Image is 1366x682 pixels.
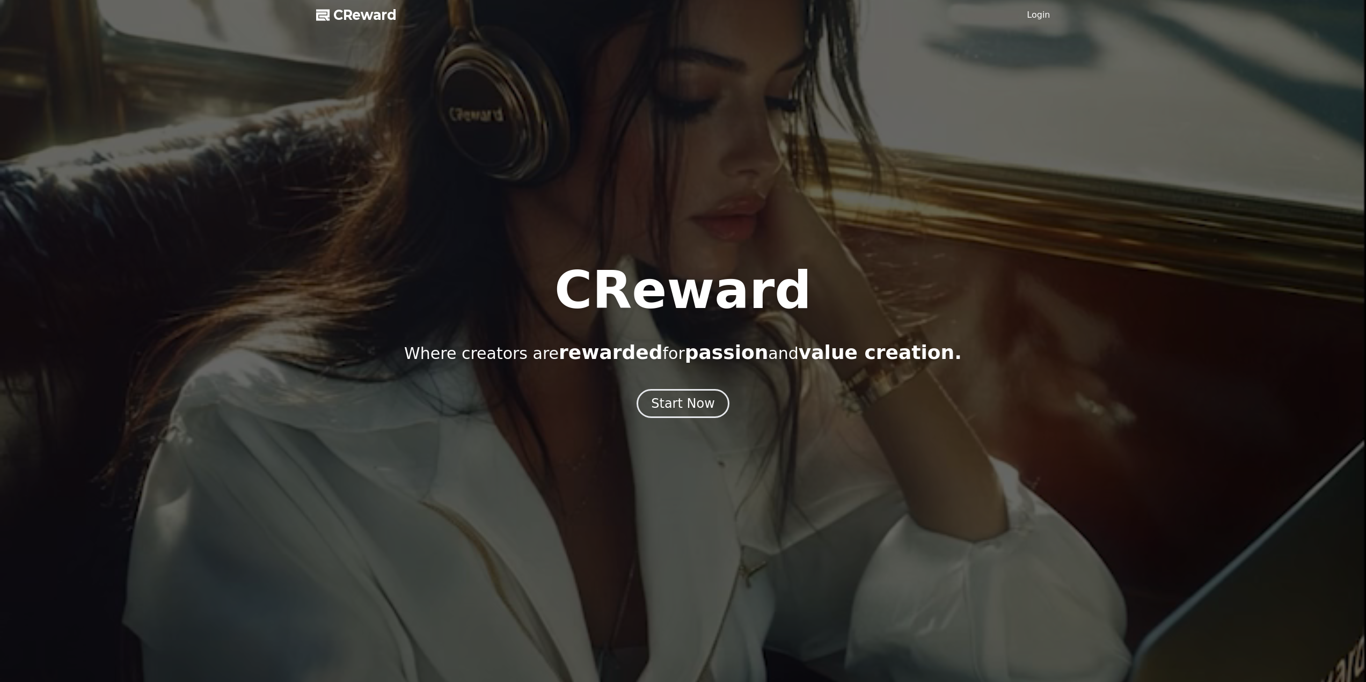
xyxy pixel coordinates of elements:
span: passion [685,341,769,363]
div: Start Now [651,395,715,412]
h1: CReward [554,265,812,316]
span: rewarded [559,341,662,363]
button: Start Now [637,389,729,418]
p: Where creators are for and [404,342,962,363]
a: CReward [316,6,397,24]
span: CReward [333,6,397,24]
span: value creation. [799,341,962,363]
a: Start Now [637,400,729,410]
a: Login [1027,9,1050,21]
